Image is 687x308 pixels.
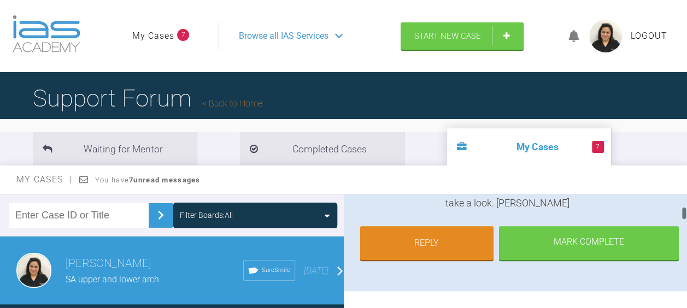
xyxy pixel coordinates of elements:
[360,226,494,260] a: Reply
[16,253,51,288] img: Swati Anand
[66,274,159,285] span: SA upper and lower arch
[66,254,243,273] h3: [PERSON_NAME]
[631,29,667,43] a: Logout
[132,29,174,43] a: My Cases
[129,176,200,184] strong: 7 unread messages
[447,128,611,165] li: My Cases
[202,98,262,109] a: Back to Home
[9,203,149,228] input: Enter Case ID or Title
[33,79,262,117] h1: Support Forum
[401,22,524,50] a: Start New Case
[16,174,73,185] span: My Cases
[177,29,189,41] span: 7
[592,141,604,153] span: 7
[239,29,328,43] span: Browse all IAS Services
[414,31,481,41] span: Start New Case
[180,209,233,221] div: Filter Boards: All
[13,15,80,52] img: logo-light.3e3ef733.png
[33,132,197,165] li: Waiting for Mentor
[240,132,404,165] li: Completed Cases
[304,265,328,276] span: [DATE]
[95,176,201,184] span: You have
[262,265,290,275] span: SureSmile
[499,226,679,260] div: Mark Complete
[152,206,169,224] img: chevronRight.28bd32b0.svg
[589,20,622,52] img: profile.png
